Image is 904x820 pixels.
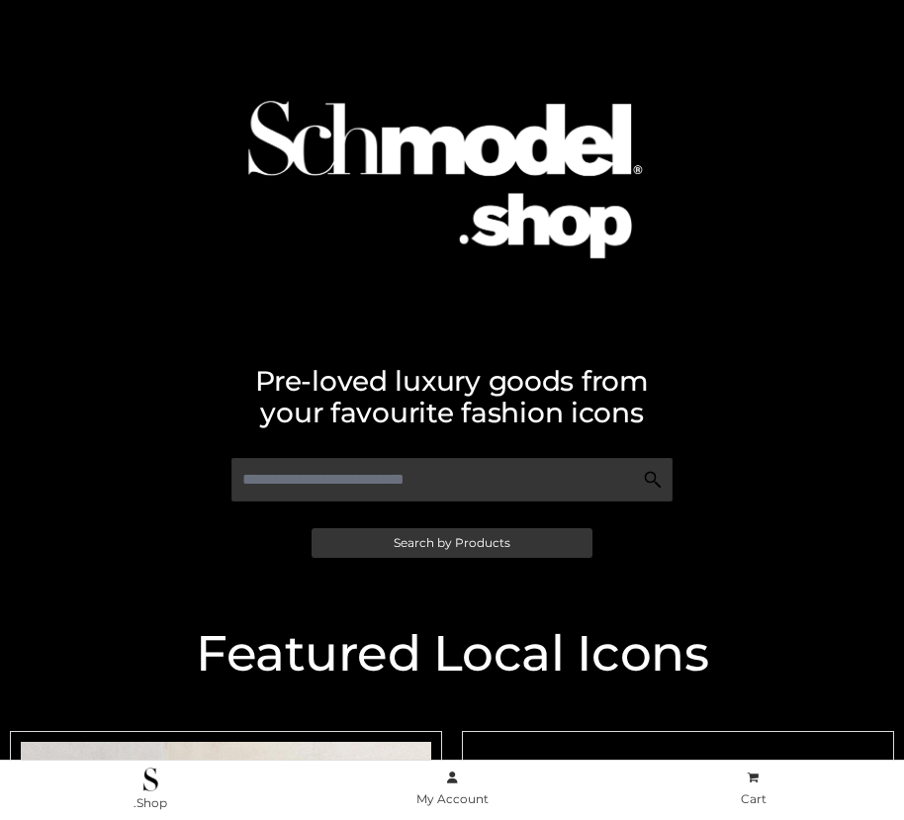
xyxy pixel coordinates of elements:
[394,537,510,549] span: Search by Products
[416,791,489,806] span: My Account
[10,365,894,428] h2: Pre-loved luxury goods from your favourite fashion icons
[312,528,592,558] a: Search by Products
[602,767,904,811] a: Cart
[134,795,167,810] span: .Shop
[741,791,767,806] span: Cart
[643,470,663,490] img: Search Icon
[143,768,158,791] img: .Shop
[302,767,603,811] a: My Account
